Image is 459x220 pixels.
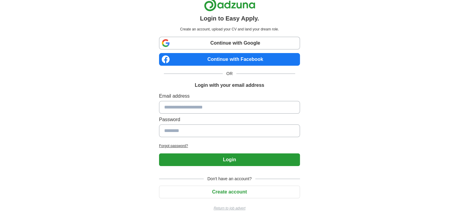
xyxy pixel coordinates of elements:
a: Return to job advert [159,206,300,211]
h1: Login to Easy Apply. [200,14,259,23]
a: Continue with Google [159,37,300,49]
a: Forgot password? [159,143,300,149]
span: Don't have an account? [204,176,255,182]
label: Password [159,116,300,123]
span: OR [223,71,236,77]
p: Create an account, upload your CV and land your dream role. [160,27,299,32]
label: Email address [159,93,300,100]
h1: Login with your email address [195,82,264,89]
a: Continue with Facebook [159,53,300,66]
button: Create account [159,186,300,198]
a: Create account [159,189,300,194]
button: Login [159,153,300,166]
